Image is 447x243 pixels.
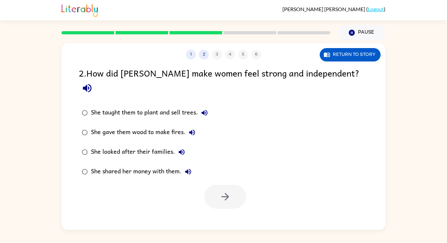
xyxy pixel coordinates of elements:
div: ( ) [282,6,385,12]
button: Pause [338,25,385,40]
button: 2 [199,50,209,60]
span: [PERSON_NAME] [PERSON_NAME] [282,6,366,12]
button: She shared her money with them. [182,165,195,178]
div: 2 . How did [PERSON_NAME] make women feel strong and independent? [79,66,368,96]
div: She taught them to plant and sell trees. [91,106,211,119]
button: She taught them to plant and sell trees. [198,106,211,119]
button: Return to story [320,48,381,61]
div: She gave them wood to make fires. [91,126,199,139]
button: She looked after their families. [175,146,188,159]
div: She looked after their families. [91,146,188,159]
button: She gave them wood to make fires. [186,126,199,139]
button: 1 [186,50,196,60]
div: She shared her money with them. [91,165,195,178]
img: Literably [62,3,98,17]
a: Logout [368,6,384,12]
